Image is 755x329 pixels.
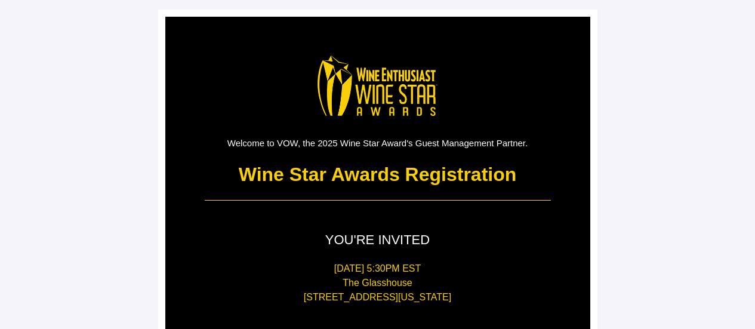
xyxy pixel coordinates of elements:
p: Welcome to VOW, the 2025 Wine Star Award's Guest Management Partner. [205,137,551,149]
p: [STREET_ADDRESS][US_STATE] [205,290,551,305]
p: The Glasshouse [205,276,551,290]
strong: Wine Star Awards Registration [239,164,517,185]
p: YOU'RE INVITED [205,231,551,250]
p: [DATE] 5:30PM EST [205,262,551,276]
